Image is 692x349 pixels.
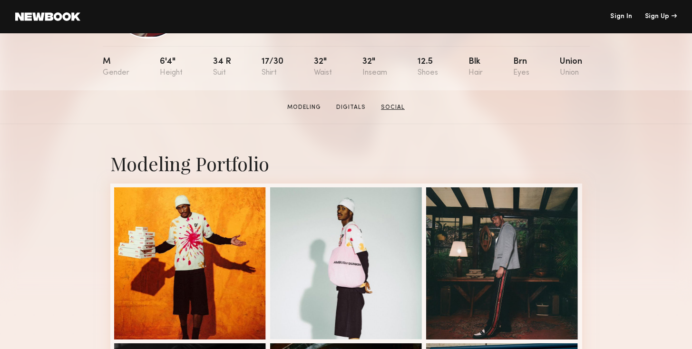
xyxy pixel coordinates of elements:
div: Brn [513,58,529,77]
div: Union [560,58,582,77]
div: 32" [362,58,387,77]
div: Sign Up [645,13,677,20]
a: Digitals [332,103,370,112]
a: Sign In [610,13,632,20]
div: 17/30 [262,58,283,77]
a: Social [377,103,409,112]
div: 32" [314,58,332,77]
div: Modeling Portfolio [110,151,582,176]
div: 12.5 [418,58,438,77]
div: 34 r [213,58,231,77]
div: M [103,58,129,77]
a: Modeling [283,103,325,112]
div: Blk [468,58,483,77]
div: 6'4" [160,58,183,77]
